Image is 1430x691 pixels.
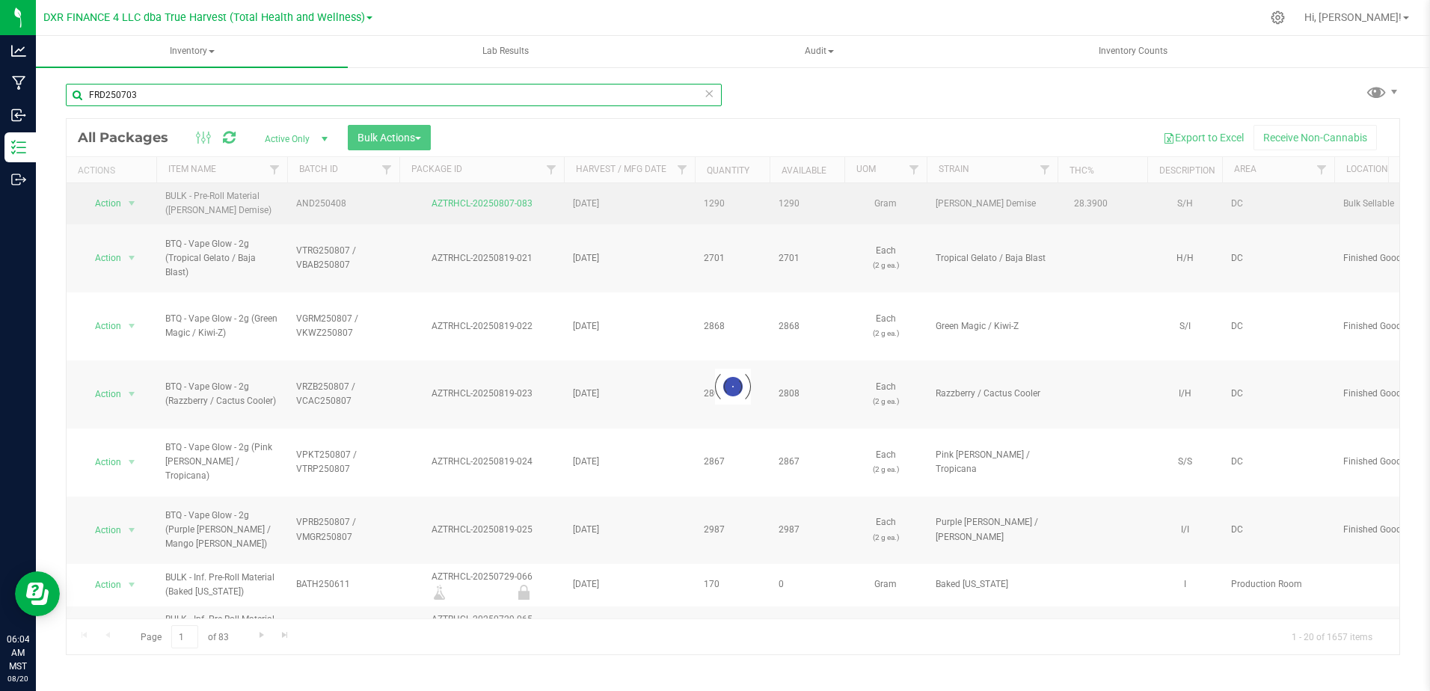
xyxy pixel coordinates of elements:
div: Manage settings [1268,10,1287,25]
inline-svg: Manufacturing [11,76,26,90]
span: Hi, [PERSON_NAME]! [1304,11,1402,23]
span: Inventory Counts [1078,45,1188,58]
span: Clear [704,84,714,103]
inline-svg: Inbound [11,108,26,123]
a: Inventory [36,36,348,67]
inline-svg: Analytics [11,43,26,58]
span: Lab Results [462,45,549,58]
a: Audit [663,36,975,67]
p: 08/20 [7,673,29,684]
span: DXR FINANCE 4 LLC dba True Harvest (Total Health and Wellness) [43,11,365,24]
inline-svg: Inventory [11,140,26,155]
input: Search Package ID, Item Name, SKU, Lot or Part Number... [66,84,722,106]
iframe: Resource center [15,571,60,616]
inline-svg: Outbound [11,172,26,187]
p: 06:04 AM MST [7,633,29,673]
a: Lab Results [349,36,661,67]
a: Inventory Counts [977,36,1289,67]
span: Audit [664,37,975,67]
